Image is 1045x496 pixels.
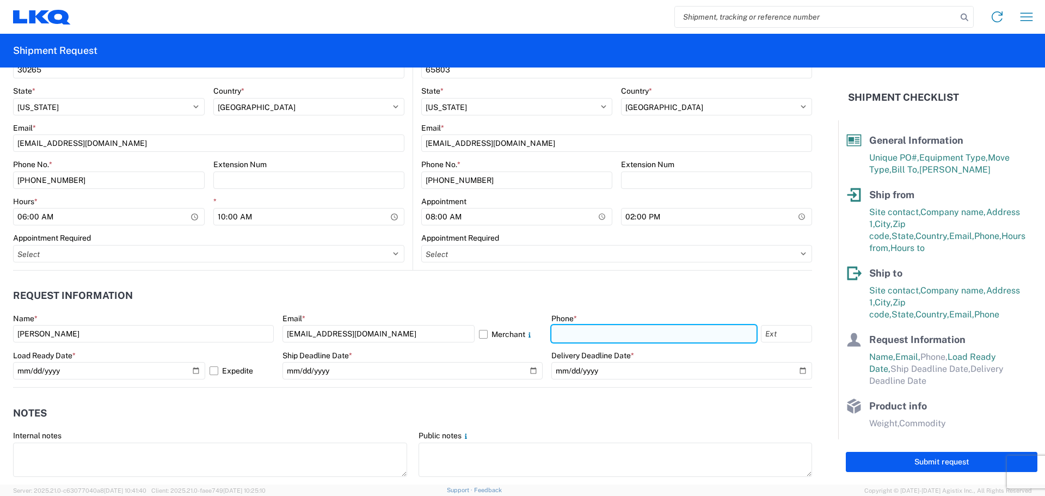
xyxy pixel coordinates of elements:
[474,487,502,493] a: Feedback
[551,351,634,360] label: Delivery Deadline Date
[13,233,91,243] label: Appointment Required
[479,325,543,342] label: Merchant
[864,486,1032,495] span: Copyright © [DATE]-[DATE] Agistix Inc., All Rights Reserved
[421,233,499,243] label: Appointment Required
[621,86,652,96] label: Country
[13,314,38,323] label: Name
[551,314,577,323] label: Phone
[899,418,946,428] span: Commodity
[919,164,991,175] span: [PERSON_NAME]
[104,487,146,494] span: [DATE] 10:41:40
[421,123,444,133] label: Email
[920,285,986,296] span: Company name,
[919,152,988,163] span: Equipment Type,
[875,297,893,308] span: City,
[846,452,1037,472] button: Submit request
[915,309,949,320] span: Country,
[892,164,919,175] span: Bill To,
[915,231,949,241] span: Country,
[13,86,35,96] label: State
[210,362,274,379] label: Expedite
[13,290,133,301] h2: Request Information
[895,352,920,362] span: Email,
[869,267,902,279] span: Ship to
[13,431,62,440] label: Internal notes
[869,189,914,200] span: Ship from
[13,44,97,57] h2: Shipment Request
[621,160,674,169] label: Extension Num
[949,231,974,241] span: Email,
[974,309,999,320] span: Phone
[890,364,970,374] span: Ship Deadline Date,
[875,219,893,229] span: City,
[761,325,812,342] input: Ext
[13,487,146,494] span: Server: 2025.21.0-c63077040a8
[892,309,915,320] span: State,
[974,231,1001,241] span: Phone,
[869,352,895,362] span: Name,
[869,134,963,146] span: General Information
[848,91,959,104] h2: Shipment Checklist
[869,400,927,412] span: Product info
[13,123,36,133] label: Email
[421,197,466,206] label: Appointment
[13,160,52,169] label: Phone No.
[869,334,966,345] span: Request Information
[869,285,920,296] span: Site contact,
[419,431,470,440] label: Public notes
[421,86,444,96] label: State
[675,7,957,27] input: Shipment, tracking or reference number
[421,160,460,169] label: Phone No.
[949,309,974,320] span: Email,
[447,487,474,493] a: Support
[13,351,76,360] label: Load Ready Date
[213,160,267,169] label: Extension Num
[13,408,47,419] h2: Notes
[920,352,948,362] span: Phone,
[890,243,925,253] span: Hours to
[282,314,305,323] label: Email
[869,418,899,428] span: Weight,
[920,207,986,217] span: Company name,
[869,152,919,163] span: Unique PO#,
[869,207,920,217] span: Site contact,
[892,231,915,241] span: State,
[213,86,244,96] label: Country
[13,197,38,206] label: Hours
[282,351,352,360] label: Ship Deadline Date
[223,487,266,494] span: [DATE] 10:25:10
[151,487,266,494] span: Client: 2025.21.0-faee749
